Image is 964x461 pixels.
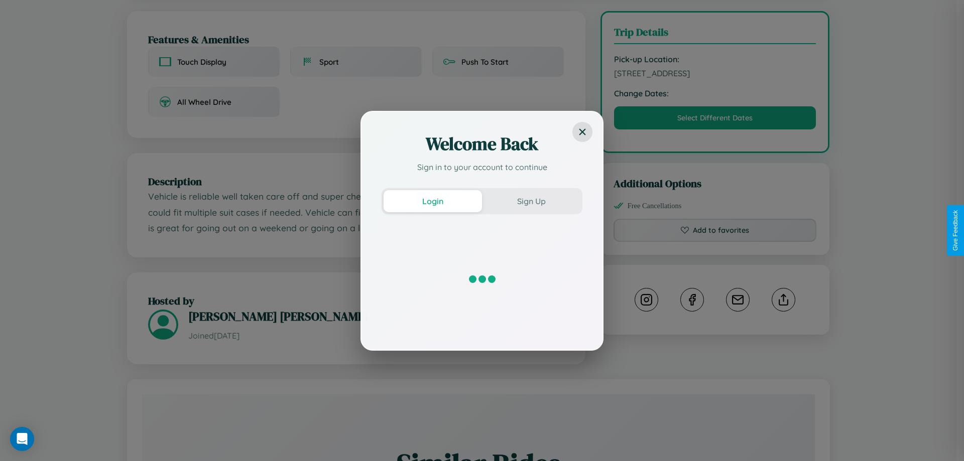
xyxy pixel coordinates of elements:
h2: Welcome Back [382,132,582,156]
div: Open Intercom Messenger [10,427,34,451]
button: Sign Up [482,190,580,212]
button: Login [384,190,482,212]
div: Give Feedback [952,210,959,251]
p: Sign in to your account to continue [382,161,582,173]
